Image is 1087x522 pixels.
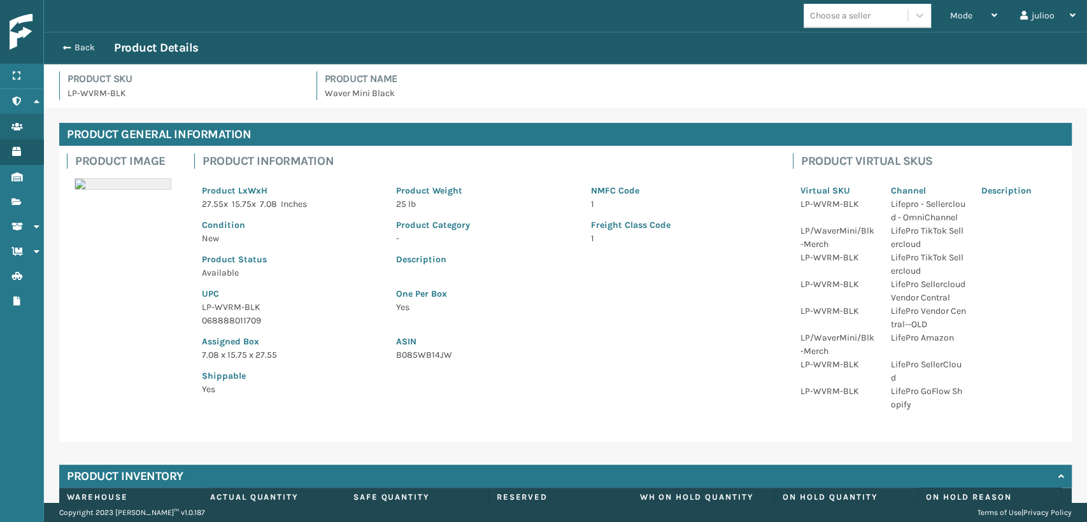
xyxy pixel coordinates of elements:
p: LP-WVRM-BLK [800,384,876,398]
span: 7.08 [260,199,277,209]
p: NMFC Code [591,184,770,197]
label: Reserved [497,491,624,503]
h4: Product Name [325,71,1072,87]
p: Shippable [202,369,381,383]
img: 51104088640_40f294f443_o-scaled-700x700.jpg [75,178,171,190]
p: LifePro GoFlow Shopify [891,384,966,411]
p: Available [202,266,381,279]
label: Actual Quantity [210,491,337,503]
p: Yes [396,300,770,314]
span: 15.75 x [232,199,256,209]
p: Freight Class Code [591,218,770,232]
h4: Product Image [75,153,179,169]
img: logo [10,14,124,50]
h4: Product SKU [67,71,301,87]
p: LP-WVRM-BLK [800,304,876,318]
p: Channel [891,184,966,197]
p: Yes [202,383,381,396]
p: LP/WaverMini/Blk-Merch [800,224,876,251]
h4: Product Virtual SKUs [801,153,1064,169]
label: WH On hold quantity [639,491,767,503]
span: 27.55 x [202,199,228,209]
p: UPC [202,287,381,300]
button: Back [55,42,114,53]
p: LP-WVRM-BLK [800,251,876,264]
p: Assigned Box [202,335,381,348]
p: Lifepro - Sellercloud - OmniChannel [891,197,966,224]
p: LifePro Sellercloud Vendor Central [891,278,966,304]
p: Product Category [396,218,575,232]
p: LifePro TikTok Sellercloud [891,251,966,278]
p: LifePro SellerCloud [891,358,966,384]
h4: Product Information [202,153,778,169]
p: - [396,232,575,245]
a: Privacy Policy [1023,508,1072,517]
p: ASIN [396,335,770,348]
a: Terms of Use [977,508,1021,517]
div: Choose a seller [810,9,870,22]
label: On Hold Reason [926,491,1053,503]
p: New [202,232,381,245]
p: Waver Mini Black [325,87,1072,100]
p: Product Weight [396,184,575,197]
p: LifePro Amazon [891,331,966,344]
p: LifePro Vendor Central--OLD [891,304,966,331]
p: Product LxWxH [202,184,381,197]
p: Virtual SKU [800,184,876,197]
label: Warehouse [67,491,194,503]
p: LifePro TikTok Sellercloud [891,224,966,251]
label: Safe Quantity [353,491,481,503]
p: LP-WVRM-BLK [800,358,876,371]
h4: Product General Information [59,123,1072,146]
p: Product Status [202,253,381,266]
p: Description [981,184,1056,197]
p: LP-WVRM-BLK [202,300,381,314]
p: LP-WVRM-BLK [800,278,876,291]
span: 25 lb [396,199,416,209]
h4: Product Inventory [67,469,183,484]
span: Inches [281,199,307,209]
p: Copyright 2023 [PERSON_NAME]™ v 1.0.187 [59,503,205,522]
label: On Hold Quantity [783,491,910,503]
p: 7.08 x 15.75 x 27.55 [202,348,381,362]
p: 1 [591,232,770,245]
h3: Product Details [114,40,199,55]
p: LP/WaverMini/Blk-Merch [800,331,876,358]
p: 068888011709 [202,314,381,327]
span: Mode [950,10,972,21]
p: Condition [202,218,381,232]
p: LP-WVRM-BLK [67,87,301,100]
p: LP-WVRM-BLK [800,197,876,211]
p: Description [396,253,770,266]
p: B085WB14JW [396,348,770,362]
p: One Per Box [396,287,770,300]
div: | [977,503,1072,522]
p: 1 [591,197,770,211]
